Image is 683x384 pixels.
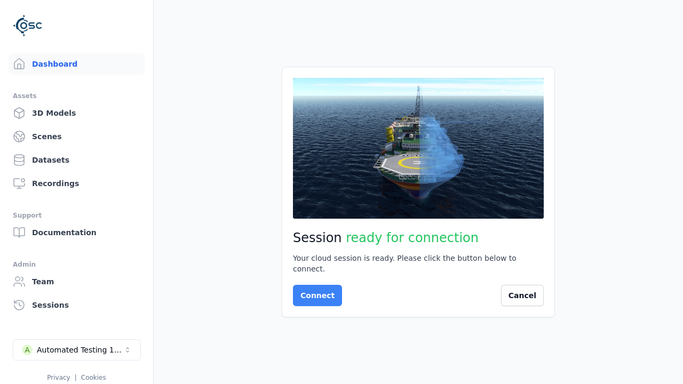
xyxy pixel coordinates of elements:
[13,209,140,222] div: Support
[81,374,106,381] a: Cookies
[13,339,141,361] button: Select a workspace
[293,285,342,306] button: Connect
[9,102,145,124] a: 3D Models
[293,229,544,246] h2: Session
[9,149,145,171] a: Datasets
[293,253,544,274] div: Your cloud session is ready. Please click the button below to connect.
[9,53,145,75] a: Dashboard
[9,126,145,147] a: Scenes
[9,271,145,292] a: Team
[75,374,77,381] span: |
[9,294,145,316] a: Sessions
[13,11,43,41] img: Logo
[47,374,70,381] a: Privacy
[9,222,145,243] a: Documentation
[9,173,145,194] a: Recordings
[13,90,140,102] div: Assets
[501,285,544,306] button: Cancel
[22,345,33,355] div: A
[37,345,123,355] div: Automated Testing 1 - Playwright
[346,230,479,245] span: ready for connection
[13,258,140,271] div: Admin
